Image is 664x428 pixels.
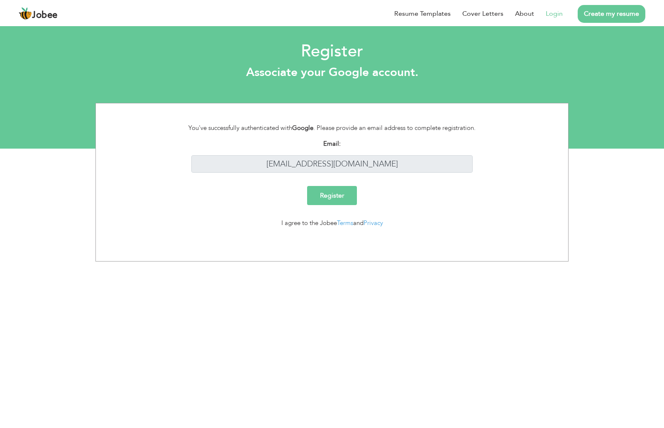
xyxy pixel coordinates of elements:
span: Jobee [32,11,58,20]
a: Terms [337,219,353,227]
a: Jobee [19,7,58,20]
a: Resume Templates [394,9,451,19]
div: You've successfully authenticated with . Please provide an email address to complete registration. [179,123,486,133]
strong: Email: [323,139,341,148]
input: Enter your email address [191,155,473,173]
a: About [515,9,534,19]
a: Cover Letters [462,9,503,19]
div: I agree to the Jobee and [179,218,486,228]
a: Create my resume [578,5,645,23]
h2: Register [6,41,658,62]
img: jobee.io [19,7,32,20]
strong: Google [292,124,313,132]
a: Privacy [364,219,383,227]
input: Register [307,186,357,205]
a: Login [546,9,563,19]
h3: Associate your Google account. [6,66,658,80]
